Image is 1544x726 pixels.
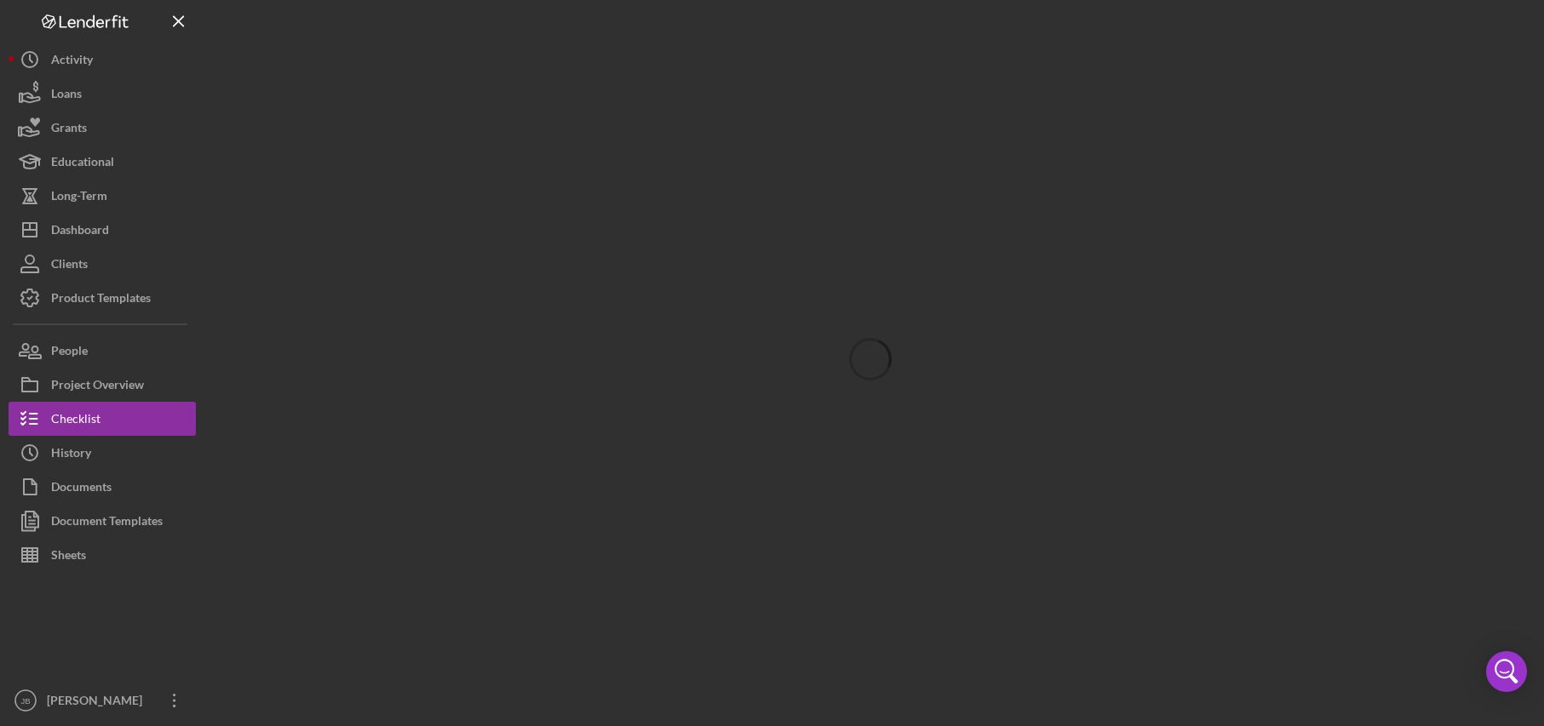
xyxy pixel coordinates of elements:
[51,213,109,251] div: Dashboard
[9,213,196,247] button: Dashboard
[51,43,93,81] div: Activity
[51,402,100,440] div: Checklist
[9,281,196,315] button: Product Templates
[9,179,196,213] button: Long-Term
[9,145,196,179] button: Educational
[51,436,91,474] div: History
[51,179,107,217] div: Long-Term
[43,683,153,722] div: [PERSON_NAME]
[9,368,196,402] button: Project Overview
[51,368,144,406] div: Project Overview
[9,111,196,145] button: Grants
[51,145,114,183] div: Educational
[51,538,86,576] div: Sheets
[20,696,30,706] text: JB
[51,111,87,149] div: Grants
[9,402,196,436] button: Checklist
[51,470,112,508] div: Documents
[9,683,196,717] button: JB[PERSON_NAME]
[51,77,82,115] div: Loans
[9,504,196,538] button: Document Templates
[9,334,196,368] button: People
[9,538,196,572] button: Sheets
[9,43,196,77] button: Activity
[51,281,151,319] div: Product Templates
[51,504,163,542] div: Document Templates
[9,77,196,111] button: Loans
[9,470,196,504] button: Documents
[51,334,88,372] div: People
[51,247,88,285] div: Clients
[9,247,196,281] button: Clients
[1486,651,1527,692] div: Open Intercom Messenger
[9,436,196,470] button: History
